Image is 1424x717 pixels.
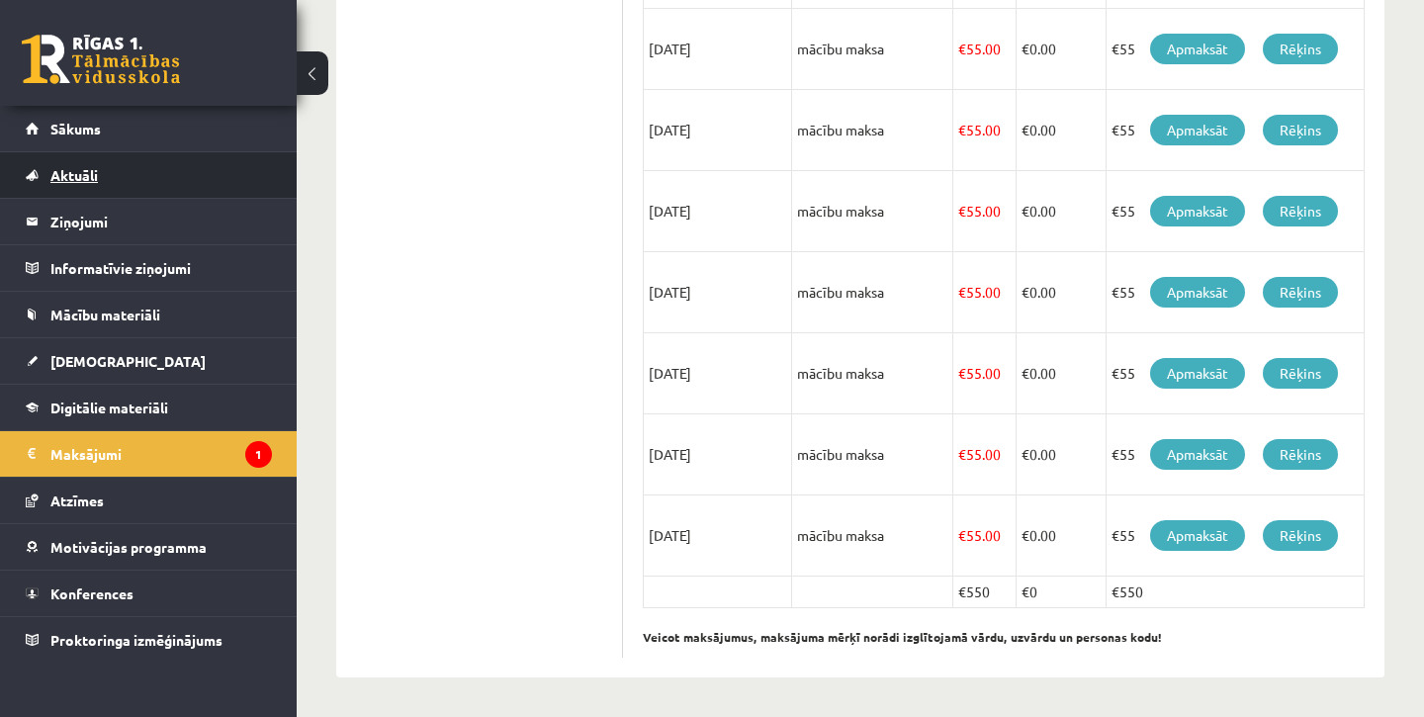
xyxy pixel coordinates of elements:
[953,171,1017,252] td: 55.00
[50,306,160,323] span: Mācību materiāli
[1106,90,1364,171] td: €55
[953,252,1017,333] td: 55.00
[953,333,1017,414] td: 55.00
[1017,495,1106,577] td: 0.00
[26,431,272,477] a: Maksājumi1
[953,495,1017,577] td: 55.00
[792,90,953,171] td: mācību maksa
[50,399,168,416] span: Digitālie materiāli
[50,166,98,184] span: Aktuāli
[1263,439,1338,470] a: Rēķins
[1017,90,1106,171] td: 0.00
[1106,495,1364,577] td: €55
[1263,115,1338,145] a: Rēķins
[1017,9,1106,90] td: 0.00
[50,199,272,244] legend: Ziņojumi
[1263,277,1338,308] a: Rēķins
[792,9,953,90] td: mācību maksa
[50,245,272,291] legend: Informatīvie ziņojumi
[50,352,206,370] span: [DEMOGRAPHIC_DATA]
[26,245,272,291] a: Informatīvie ziņojumi
[1106,414,1364,495] td: €55
[50,431,272,477] legend: Maksājumi
[644,171,792,252] td: [DATE]
[1263,358,1338,389] a: Rēķins
[50,538,207,556] span: Motivācijas programma
[50,631,222,649] span: Proktoringa izmēģinājums
[792,333,953,414] td: mācību maksa
[792,171,953,252] td: mācību maksa
[792,495,953,577] td: mācību maksa
[1263,34,1338,64] a: Rēķins
[50,492,104,509] span: Atzīmes
[22,35,180,84] a: Rīgas 1. Tālmācības vidusskola
[644,90,792,171] td: [DATE]
[644,252,792,333] td: [DATE]
[953,9,1017,90] td: 55.00
[50,584,133,602] span: Konferences
[1150,34,1245,64] a: Apmaksāt
[1150,358,1245,389] a: Apmaksāt
[958,202,966,220] span: €
[644,9,792,90] td: [DATE]
[26,478,272,523] a: Atzīmes
[26,524,272,570] a: Motivācijas programma
[958,40,966,57] span: €
[958,445,966,463] span: €
[1106,252,1364,333] td: €55
[1150,520,1245,551] a: Apmaksāt
[1150,196,1245,226] a: Apmaksāt
[1017,171,1106,252] td: 0.00
[26,106,272,151] a: Sākums
[953,90,1017,171] td: 55.00
[953,577,1017,608] td: €550
[26,292,272,337] a: Mācību materiāli
[1022,364,1029,382] span: €
[50,120,101,137] span: Sākums
[958,283,966,301] span: €
[958,526,966,544] span: €
[245,441,272,468] i: 1
[644,414,792,495] td: [DATE]
[1022,526,1029,544] span: €
[1022,283,1029,301] span: €
[643,629,1162,645] b: Veicot maksājumus, maksājuma mērķī norādi izglītojamā vārdu, uzvārdu un personas kodu!
[1150,277,1245,308] a: Apmaksāt
[1106,171,1364,252] td: €55
[1263,196,1338,226] a: Rēķins
[1150,115,1245,145] a: Apmaksāt
[26,571,272,616] a: Konferences
[1150,439,1245,470] a: Apmaksāt
[1106,9,1364,90] td: €55
[958,121,966,138] span: €
[644,333,792,414] td: [DATE]
[26,617,272,663] a: Proktoringa izmēģinājums
[1022,40,1029,57] span: €
[1022,202,1029,220] span: €
[26,338,272,384] a: [DEMOGRAPHIC_DATA]
[26,199,272,244] a: Ziņojumi
[792,414,953,495] td: mācību maksa
[1263,520,1338,551] a: Rēķins
[1022,121,1029,138] span: €
[792,252,953,333] td: mācību maksa
[1017,414,1106,495] td: 0.00
[1106,333,1364,414] td: €55
[1106,577,1364,608] td: €550
[1022,445,1029,463] span: €
[1017,252,1106,333] td: 0.00
[644,495,792,577] td: [DATE]
[1017,333,1106,414] td: 0.00
[26,385,272,430] a: Digitālie materiāli
[958,364,966,382] span: €
[953,414,1017,495] td: 55.00
[26,152,272,198] a: Aktuāli
[1017,577,1106,608] td: €0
